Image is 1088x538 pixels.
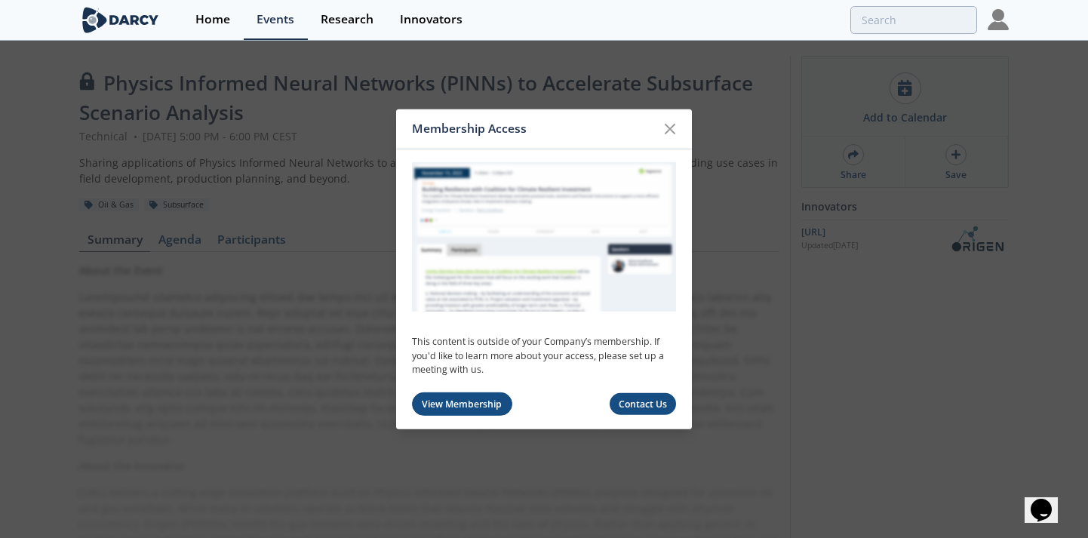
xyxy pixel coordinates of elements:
p: This content is outside of your Company’s membership. If you'd like to learn more about your acce... [412,335,676,377]
input: Advanced Search [850,6,977,34]
div: Membership Access [412,115,656,143]
a: Contact Us [610,393,677,415]
img: Profile [988,9,1009,30]
a: View Membership [412,392,512,416]
div: Events [257,14,294,26]
div: Research [321,14,373,26]
img: Membership [412,162,676,312]
iframe: chat widget [1025,478,1073,523]
div: Innovators [400,14,463,26]
img: logo-wide.svg [79,7,161,33]
div: Home [195,14,230,26]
